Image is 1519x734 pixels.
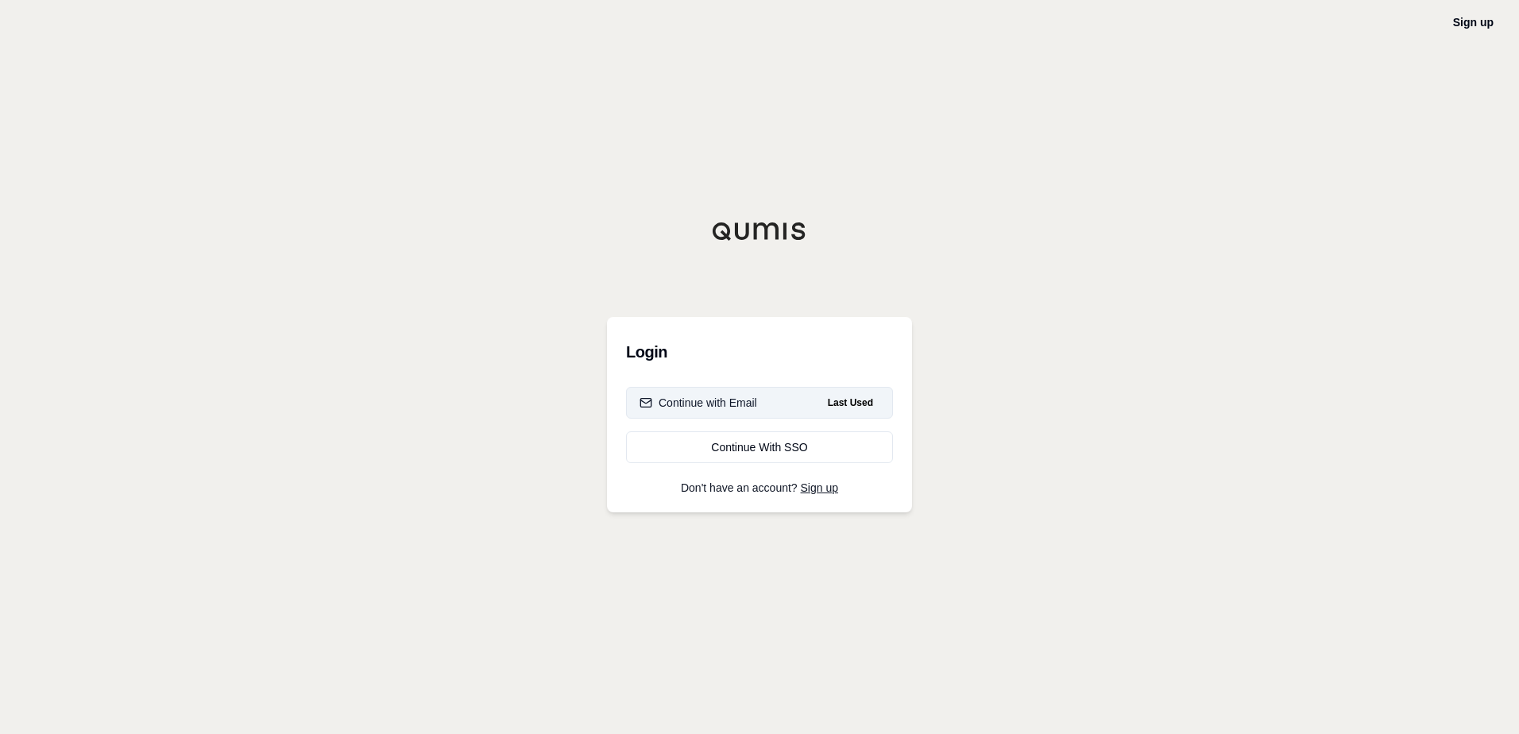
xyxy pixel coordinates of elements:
[640,395,757,411] div: Continue with Email
[1453,16,1494,29] a: Sign up
[821,393,879,412] span: Last Used
[626,431,893,463] a: Continue With SSO
[626,387,893,419] button: Continue with EmailLast Used
[626,336,893,368] h3: Login
[626,482,893,493] p: Don't have an account?
[640,439,879,455] div: Continue With SSO
[801,481,838,494] a: Sign up
[712,222,807,241] img: Qumis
